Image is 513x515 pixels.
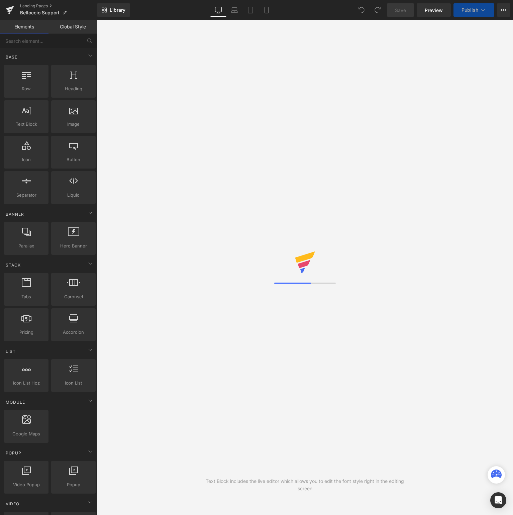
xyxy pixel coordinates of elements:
span: Accordion [53,329,94,336]
span: Base [5,54,18,60]
a: Landing Pages [20,3,97,9]
span: Banner [5,211,25,217]
span: Icon List [53,380,94,387]
button: Redo [371,3,384,17]
span: Popup [5,450,22,456]
span: Liquid [53,192,94,199]
span: Popup [53,481,94,488]
span: Button [53,156,94,163]
span: Hero Banner [53,242,94,249]
span: Pricing [6,329,46,336]
a: Global Style [48,20,97,33]
span: Stack [5,262,21,268]
div: Text Block includes the live editor which allows you to edit the font style right in the editing ... [201,478,409,492]
button: More [497,3,510,17]
span: Video [5,501,20,507]
span: Preview [425,7,443,14]
button: Publish [453,3,494,17]
span: Publish [461,7,478,13]
a: Tablet [242,3,259,17]
span: Save [395,7,406,14]
a: Mobile [259,3,275,17]
span: Video Popup [6,481,46,488]
div: Open Intercom Messenger [490,492,506,508]
span: Tabs [6,293,46,300]
button: Undo [355,3,368,17]
span: Row [6,85,46,92]
a: New Library [97,3,130,17]
span: Parallax [6,242,46,249]
span: Icon [6,156,46,163]
span: List [5,348,16,354]
span: Image [53,121,94,128]
span: Google Maps [6,430,46,437]
a: Preview [417,3,451,17]
a: Desktop [210,3,226,17]
span: Text Block [6,121,46,128]
span: Belloccio Support [20,10,60,15]
span: Heading [53,85,94,92]
span: Module [5,399,26,405]
span: Library [110,7,125,13]
a: Laptop [226,3,242,17]
span: Icon List Hoz [6,380,46,387]
span: Carousel [53,293,94,300]
span: Separator [6,192,46,199]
